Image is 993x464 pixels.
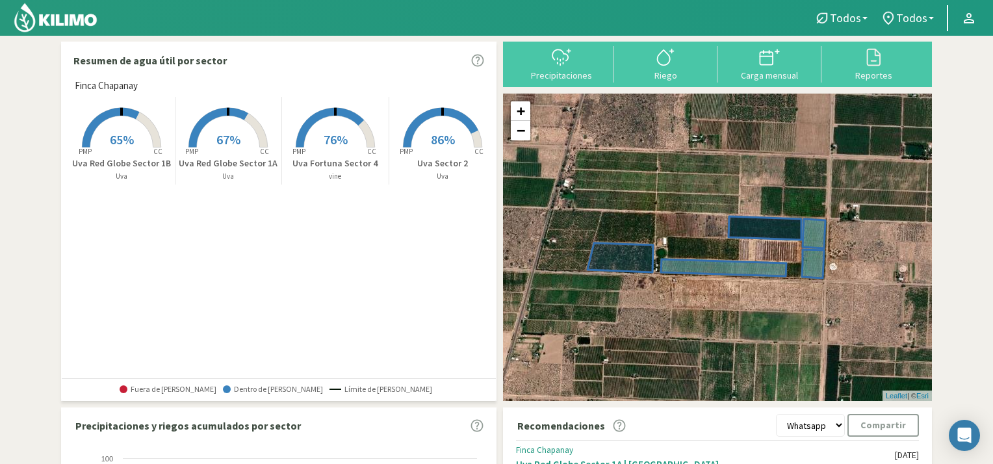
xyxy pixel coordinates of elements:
[389,157,497,170] p: Uva Sector 2
[120,385,216,394] span: Fuera de [PERSON_NAME]
[75,418,301,433] p: Precipitaciones y riegos acumulados por sector
[73,53,227,68] p: Resumen de agua útil por sector
[431,131,455,148] span: 86%
[185,147,198,156] tspan: PMP
[282,157,389,170] p: Uva Fortuna Sector 4
[79,147,92,156] tspan: PMP
[830,11,861,25] span: Todos
[292,147,305,156] tspan: PMP
[216,131,240,148] span: 67%
[513,71,610,80] div: Precipitaciones
[886,392,907,400] a: Leaflet
[896,11,927,25] span: Todos
[75,79,138,94] span: Finca Chapanay
[110,131,134,148] span: 65%
[175,171,282,182] p: Uva
[68,171,175,182] p: Uva
[261,147,270,156] tspan: CC
[516,445,895,456] div: Finca Chapanay
[895,450,919,461] div: [DATE]
[367,147,376,156] tspan: CC
[511,121,530,140] a: Zoom out
[329,385,432,394] span: Límite de [PERSON_NAME]
[389,171,497,182] p: Uva
[821,46,925,81] button: Reportes
[613,46,717,81] button: Riego
[13,2,98,33] img: Kilimo
[68,157,175,170] p: Uva Red Globe Sector 1B
[153,147,162,156] tspan: CC
[825,71,922,80] div: Reportes
[509,46,613,81] button: Precipitaciones
[511,101,530,121] a: Zoom in
[721,71,818,80] div: Carga mensual
[717,46,821,81] button: Carga mensual
[101,455,113,463] text: 100
[223,385,323,394] span: Dentro de [PERSON_NAME]
[400,147,413,156] tspan: PMP
[175,157,282,170] p: Uva Red Globe Sector 1A
[324,131,348,148] span: 76%
[282,171,389,182] p: vine
[517,418,605,433] p: Recomendaciones
[474,147,484,156] tspan: CC
[916,392,929,400] a: Esri
[883,391,932,402] div: | ©
[617,71,714,80] div: Riego
[949,420,980,451] div: Open Intercom Messenger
